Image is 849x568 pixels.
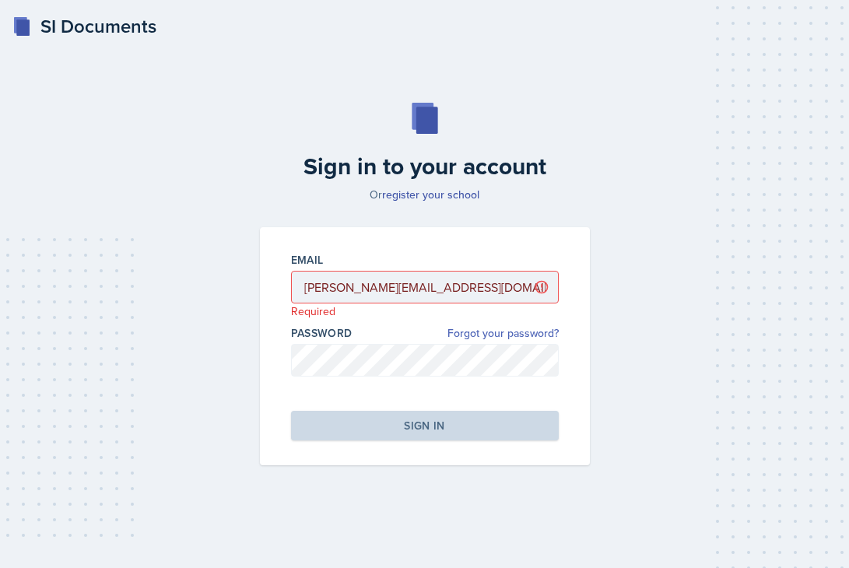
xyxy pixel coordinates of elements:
label: Password [291,325,353,341]
a: register your school [382,187,479,202]
a: Forgot your password? [447,325,559,342]
div: Sign in [404,418,444,433]
p: Or [251,187,599,202]
label: Email [291,252,324,268]
button: Sign in [291,411,559,440]
input: Email [291,271,559,303]
a: SI Documents [12,12,156,40]
p: Required [291,303,559,319]
h2: Sign in to your account [251,153,599,181]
